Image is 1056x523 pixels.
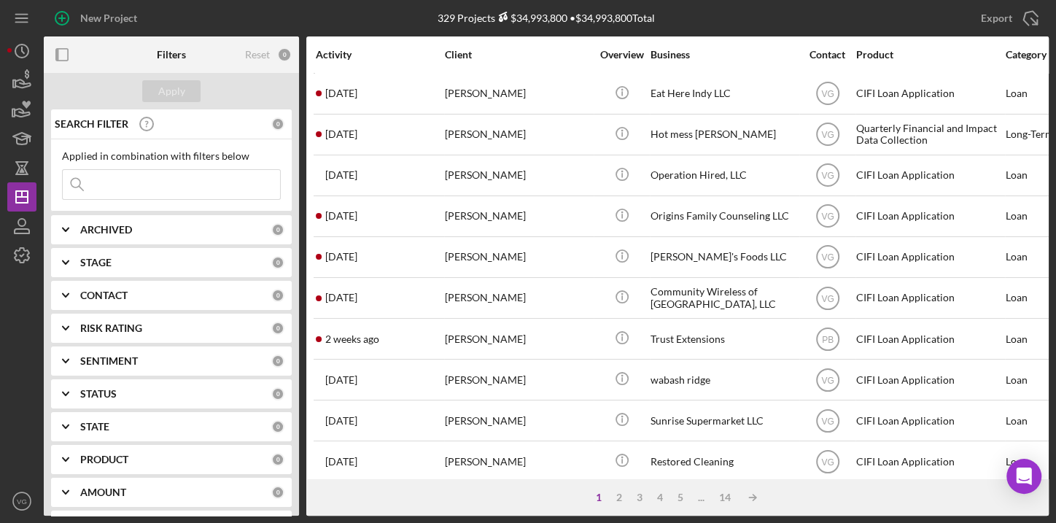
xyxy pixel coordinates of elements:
[80,388,117,400] b: STATUS
[651,279,796,317] div: Community Wireless of [GEOGRAPHIC_DATA], LLC
[80,224,132,236] b: ARCHIVED
[966,4,1049,33] button: Export
[981,4,1012,33] div: Export
[445,197,591,236] div: [PERSON_NAME]
[651,156,796,195] div: Operation Hired, LLC
[821,130,834,140] text: VG
[856,238,1002,276] div: CIFI Loan Application
[495,12,567,24] div: $34,993,800
[856,319,1002,358] div: CIFI Loan Application
[62,150,281,162] div: Applied in combination with filters below
[445,238,591,276] div: [PERSON_NAME]
[325,169,357,181] time: 2025-09-12 20:06
[594,49,649,61] div: Overview
[316,49,443,61] div: Activity
[245,49,270,61] div: Reset
[609,492,629,503] div: 2
[271,256,284,269] div: 0
[325,88,357,99] time: 2025-09-16 01:08
[821,171,834,181] text: VG
[325,456,357,468] time: 2025-07-25 18:13
[271,453,284,466] div: 0
[325,374,357,386] time: 2025-08-31 00:13
[445,442,591,481] div: [PERSON_NAME]
[55,118,128,130] b: SEARCH FILTER
[856,442,1002,481] div: CIFI Loan Application
[651,238,796,276] div: [PERSON_NAME]'s Foods LLC
[821,89,834,99] text: VG
[856,49,1002,61] div: Product
[651,401,796,440] div: Sunrise Supermarket LLC
[157,49,186,61] b: Filters
[80,454,128,465] b: PRODUCT
[80,355,138,367] b: SENTIMENT
[856,156,1002,195] div: CIFI Loan Application
[142,80,201,102] button: Apply
[650,492,670,503] div: 4
[44,4,152,33] button: New Project
[821,293,834,303] text: VG
[17,497,27,505] text: VG
[271,223,284,236] div: 0
[445,360,591,399] div: [PERSON_NAME]
[821,334,833,344] text: PB
[1006,459,1041,494] div: Open Intercom Messenger
[856,279,1002,317] div: CIFI Loan Application
[445,319,591,358] div: [PERSON_NAME]
[691,492,712,503] div: ...
[821,375,834,385] text: VG
[821,212,834,222] text: VG
[856,115,1002,154] div: Quarterly Financial and Impact Data Collection
[325,128,357,140] time: 2025-09-15 14:16
[438,12,655,24] div: 329 Projects • $34,993,800 Total
[7,487,36,516] button: VG
[651,197,796,236] div: Origins Family Counseling LLC
[629,492,650,503] div: 3
[856,401,1002,440] div: CIFI Loan Application
[651,360,796,399] div: wabash ridge
[80,421,109,433] b: STATE
[325,210,357,222] time: 2025-09-11 15:06
[445,401,591,440] div: [PERSON_NAME]
[80,487,126,498] b: AMOUNT
[325,415,357,427] time: 2025-08-26 21:49
[80,290,128,301] b: CONTACT
[670,492,691,503] div: 5
[800,49,855,61] div: Contact
[712,492,738,503] div: 14
[158,80,185,102] div: Apply
[856,74,1002,113] div: CIFI Loan Application
[651,319,796,358] div: Trust Extensions
[325,251,357,263] time: 2025-09-10 17:17
[445,115,591,154] div: [PERSON_NAME]
[80,322,142,334] b: RISK RATING
[445,156,591,195] div: [PERSON_NAME]
[651,115,796,154] div: Hot mess [PERSON_NAME]
[80,257,112,268] b: STAGE
[325,333,379,345] time: 2025-09-04 00:07
[445,279,591,317] div: [PERSON_NAME]
[80,4,137,33] div: New Project
[821,252,834,263] text: VG
[651,442,796,481] div: Restored Cleaning
[271,117,284,131] div: 0
[271,387,284,400] div: 0
[651,74,796,113] div: Eat Here Indy LLC
[271,355,284,368] div: 0
[589,492,609,503] div: 1
[821,457,834,467] text: VG
[271,420,284,433] div: 0
[271,322,284,335] div: 0
[821,416,834,426] text: VG
[325,292,357,303] time: 2025-09-10 06:18
[277,47,292,62] div: 0
[651,49,796,61] div: Business
[856,197,1002,236] div: CIFI Loan Application
[445,74,591,113] div: [PERSON_NAME]
[856,360,1002,399] div: CIFI Loan Application
[445,49,591,61] div: Client
[271,486,284,499] div: 0
[271,289,284,302] div: 0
